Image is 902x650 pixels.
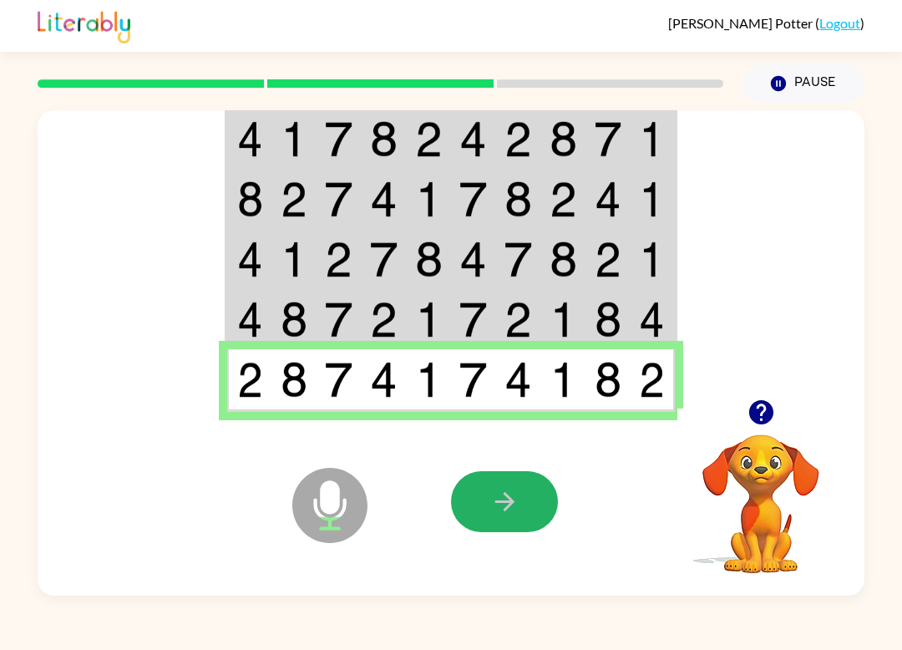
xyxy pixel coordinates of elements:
[281,362,308,398] img: 8
[550,121,577,157] img: 8
[281,121,308,157] img: 1
[237,241,263,277] img: 4
[325,181,352,217] img: 7
[668,15,864,31] div: ( )
[415,241,443,277] img: 8
[504,302,532,338] img: 2
[677,409,844,576] video: Your browser must support playing .mp4 files to use Literably. Please try using another browser.
[819,15,860,31] a: Logout
[550,241,577,277] img: 8
[504,241,532,277] img: 7
[595,241,622,277] img: 2
[504,362,532,398] img: 4
[459,362,487,398] img: 7
[639,302,665,338] img: 4
[370,121,398,157] img: 8
[370,302,398,338] img: 2
[415,302,443,338] img: 1
[415,362,443,398] img: 1
[504,121,532,157] img: 2
[237,302,263,338] img: 4
[550,181,577,217] img: 2
[415,181,443,217] img: 1
[668,15,815,31] span: [PERSON_NAME] Potter
[504,181,532,217] img: 8
[237,362,263,398] img: 2
[550,362,577,398] img: 1
[370,181,398,217] img: 4
[639,121,665,157] img: 1
[595,121,622,157] img: 7
[281,241,308,277] img: 1
[550,302,577,338] img: 1
[325,121,352,157] img: 7
[459,181,487,217] img: 7
[459,121,487,157] img: 4
[281,181,308,217] img: 2
[639,362,665,398] img: 2
[370,362,398,398] img: 4
[38,7,130,43] img: Literably
[325,302,352,338] img: 7
[595,362,622,398] img: 8
[595,181,622,217] img: 4
[370,241,398,277] img: 7
[743,64,864,103] button: Pause
[325,362,352,398] img: 7
[281,302,308,338] img: 8
[237,121,263,157] img: 4
[459,302,487,338] img: 7
[325,241,352,277] img: 2
[459,241,487,277] img: 4
[415,121,443,157] img: 2
[237,181,263,217] img: 8
[639,241,665,277] img: 1
[595,302,622,338] img: 8
[639,181,665,217] img: 1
